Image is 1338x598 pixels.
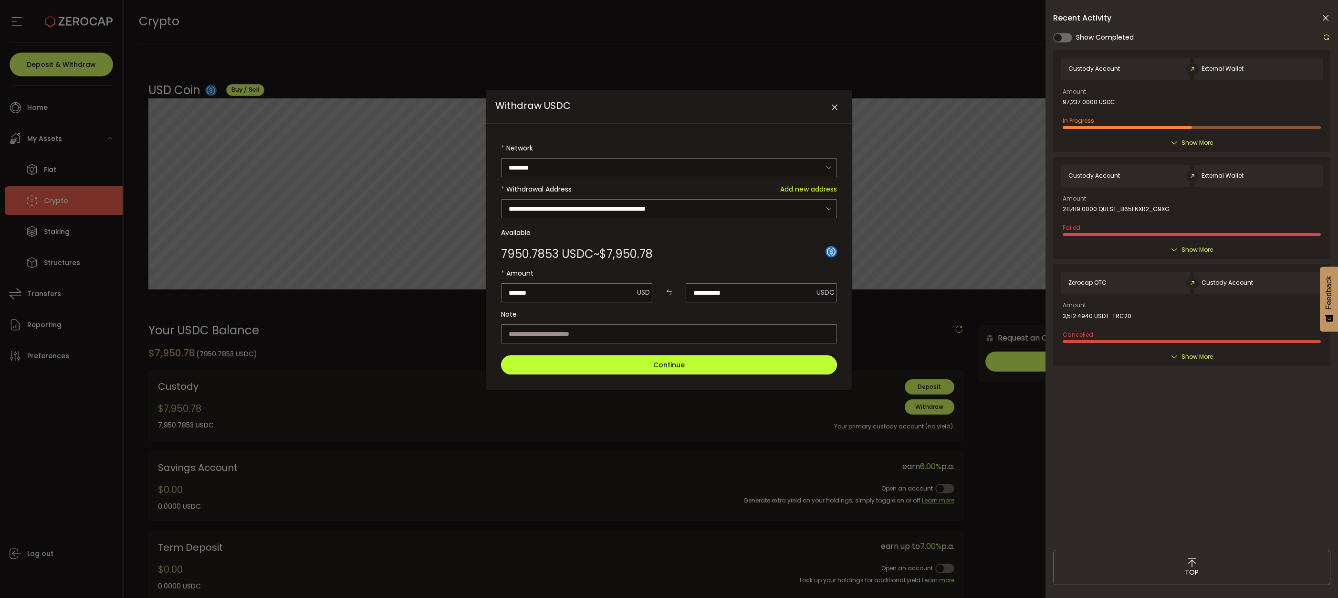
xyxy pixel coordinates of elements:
[599,248,653,260] span: $7,950.78
[501,139,837,158] label: Network
[501,223,837,242] label: Available
[501,355,837,374] button: Continue
[1181,138,1213,148] span: Show More
[816,288,835,297] span: USDC
[1068,279,1107,286] span: Zerocap OTC
[1063,224,1080,232] span: Failed
[826,99,843,116] button: Close
[506,184,572,194] span: Withdrawal Address
[1053,14,1111,22] span: Recent Activity
[1290,552,1338,598] iframe: Chat Widget
[501,264,837,283] label: Amount
[1181,245,1213,255] span: Show More
[1063,117,1094,125] span: In Progress
[1068,65,1120,72] span: Custody Account
[637,288,650,297] span: USD
[501,305,837,324] label: Note
[1320,267,1338,331] button: Feedback - Show survey
[1076,32,1134,43] span: Show Completed
[501,248,594,260] span: 7950.7853 USDC
[1063,196,1086,202] span: Amount
[1063,302,1086,308] span: Amount
[495,99,571,112] span: Withdraw USDC
[1181,352,1213,362] span: Show More
[1202,172,1244,179] span: External Wallet
[1063,89,1086,95] span: Amount
[486,90,852,390] div: Withdraw USDC
[1063,206,1170,213] span: 211,419.0000 QUEST_B65FNXR2_G9XG
[1068,172,1120,179] span: Custody Account
[1325,276,1333,310] span: Feedback
[1202,279,1253,286] span: Custody Account
[1063,331,1093,339] span: Cancelled
[1202,65,1244,72] span: External Wallet
[1063,99,1115,106] span: 97,237.0000 USDC
[780,180,837,199] span: Add new address
[501,248,653,260] div: ~
[1063,313,1131,320] span: 3,512.4940 USDT-TRC20
[1185,567,1199,577] span: TOP
[653,360,685,370] span: Continue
